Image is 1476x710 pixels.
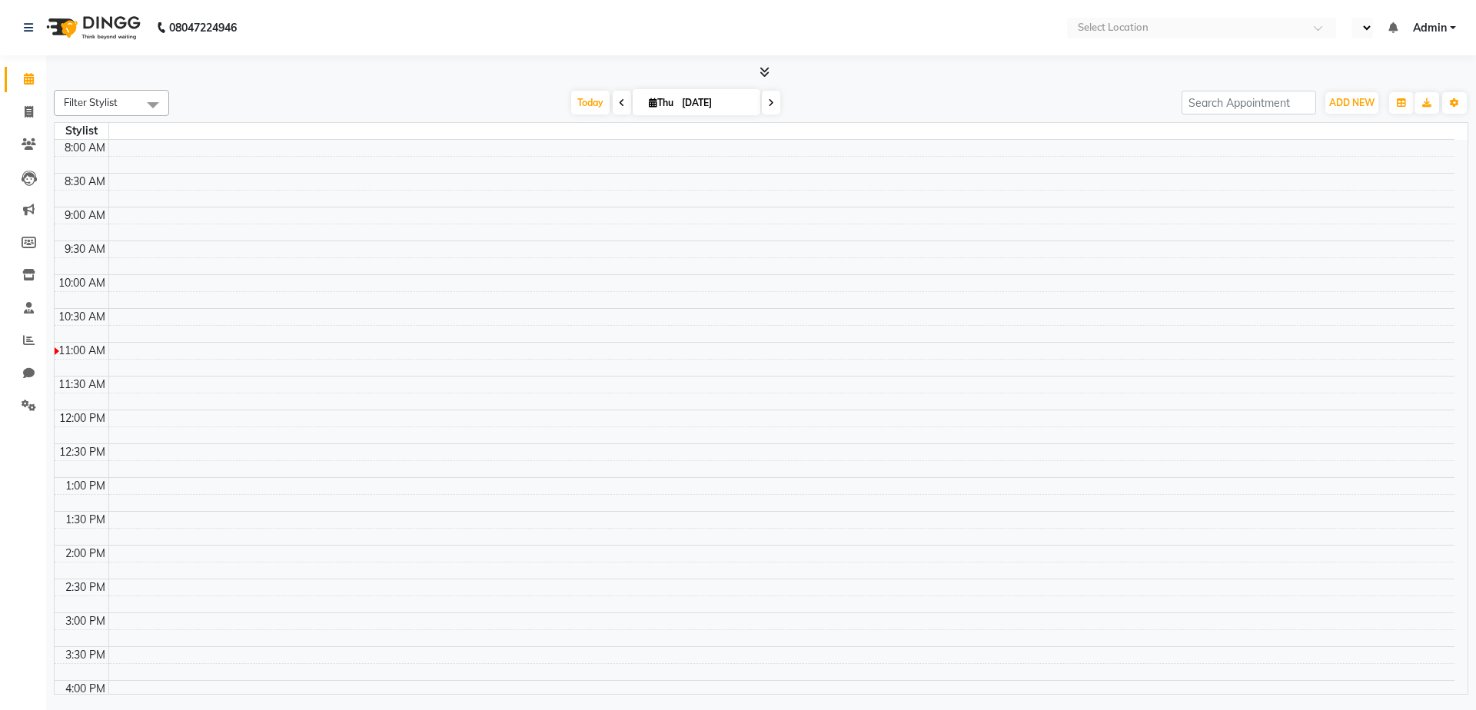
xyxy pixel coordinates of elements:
[571,91,610,114] span: Today
[62,579,108,596] div: 2:30 PM
[56,444,108,460] div: 12:30 PM
[1325,92,1378,114] button: ADD NEW
[62,478,108,494] div: 1:00 PM
[55,275,108,291] div: 10:00 AM
[39,6,145,49] img: logo
[61,241,108,257] div: 9:30 AM
[61,140,108,156] div: 8:00 AM
[1329,97,1375,108] span: ADD NEW
[1413,20,1447,36] span: Admin
[62,681,108,697] div: 4:00 PM
[56,410,108,426] div: 12:00 PM
[61,174,108,190] div: 8:30 AM
[55,123,108,139] div: Stylist
[62,613,108,629] div: 3:00 PM
[55,309,108,325] div: 10:30 AM
[55,343,108,359] div: 11:00 AM
[62,546,108,562] div: 2:00 PM
[1182,91,1316,114] input: Search Appointment
[64,96,118,108] span: Filter Stylist
[55,377,108,393] div: 11:30 AM
[61,207,108,224] div: 9:00 AM
[645,97,677,108] span: Thu
[677,91,754,114] input: 2025-09-04
[62,647,108,663] div: 3:30 PM
[1078,20,1149,35] div: Select Location
[62,512,108,528] div: 1:30 PM
[169,6,237,49] b: 08047224946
